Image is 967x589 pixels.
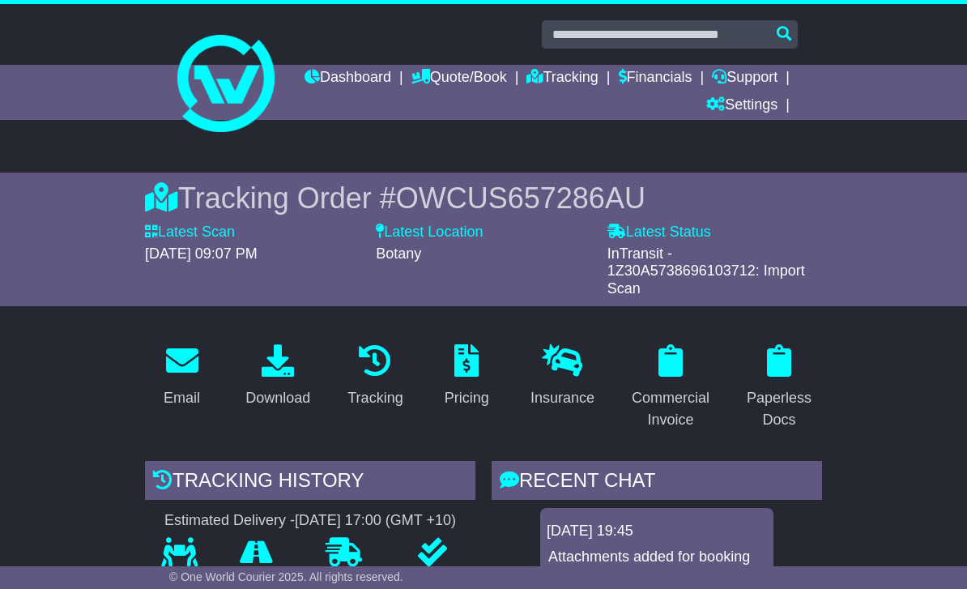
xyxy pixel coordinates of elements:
[145,224,235,241] label: Latest Scan
[347,387,403,409] div: Tracking
[712,65,777,92] a: Support
[632,387,709,431] div: Commercial Invoice
[619,65,692,92] a: Financials
[526,65,598,92] a: Tracking
[376,245,421,262] span: Botany
[445,387,489,409] div: Pricing
[145,181,822,216] div: Tracking Order #
[548,548,765,583] p: Attachments added for booking OWCUS657286AU.
[376,224,483,241] label: Latest Location
[295,512,456,530] div: [DATE] 17:00 (GMT +10)
[607,245,805,297] span: InTransit - 1Z30A5738696103712: Import Scan
[747,387,812,431] div: Paperless Docs
[547,523,767,540] div: [DATE] 19:45
[411,65,507,92] a: Quote/Book
[607,224,711,241] label: Latest Status
[396,181,645,215] span: OWCUS657286AU
[145,461,475,505] div: Tracking history
[530,387,594,409] div: Insurance
[245,387,310,409] div: Download
[235,339,321,415] a: Download
[164,387,200,409] div: Email
[169,570,403,583] span: © One World Courier 2025. All rights reserved.
[621,339,720,437] a: Commercial Invoice
[492,461,822,505] div: RECENT CHAT
[520,339,605,415] a: Insurance
[145,512,475,530] div: Estimated Delivery -
[337,339,413,415] a: Tracking
[145,245,258,262] span: [DATE] 09:07 PM
[706,92,777,120] a: Settings
[305,65,391,92] a: Dashboard
[434,339,500,415] a: Pricing
[736,339,822,437] a: Paperless Docs
[153,339,211,415] a: Email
